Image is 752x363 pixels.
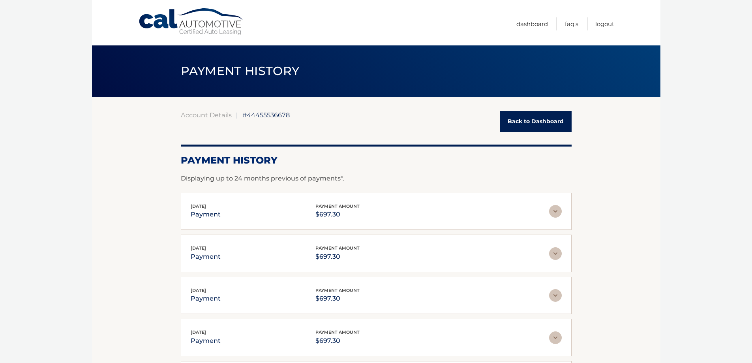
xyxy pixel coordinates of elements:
p: $697.30 [315,251,360,262]
a: Dashboard [516,17,548,30]
p: payment [191,293,221,304]
img: accordion-rest.svg [549,205,562,218]
span: | [236,111,238,119]
span: [DATE] [191,329,206,335]
a: Back to Dashboard [500,111,572,132]
a: Logout [595,17,614,30]
span: payment amount [315,245,360,251]
p: Displaying up to 24 months previous of payments*. [181,174,572,183]
a: Account Details [181,111,232,119]
a: Cal Automotive [138,8,245,36]
p: $697.30 [315,335,360,346]
span: payment amount [315,288,360,293]
p: payment [191,251,221,262]
img: accordion-rest.svg [549,289,562,302]
span: PAYMENT HISTORY [181,64,300,78]
p: payment [191,209,221,220]
span: [DATE] [191,288,206,293]
span: #44455536678 [242,111,290,119]
a: FAQ's [565,17,578,30]
p: payment [191,335,221,346]
span: [DATE] [191,245,206,251]
span: payment amount [315,329,360,335]
h2: Payment History [181,154,572,166]
span: payment amount [315,203,360,209]
span: [DATE] [191,203,206,209]
img: accordion-rest.svg [549,331,562,344]
p: $697.30 [315,209,360,220]
p: $697.30 [315,293,360,304]
img: accordion-rest.svg [549,247,562,260]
